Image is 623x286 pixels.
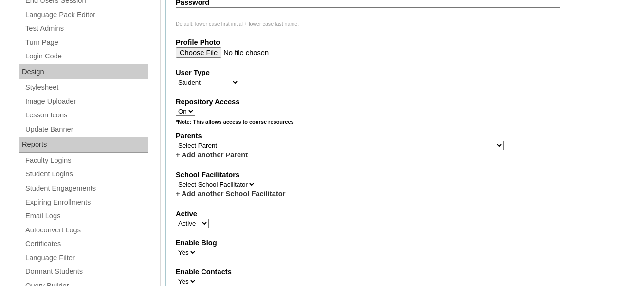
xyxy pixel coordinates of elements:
[24,210,148,222] a: Email Logs
[24,95,148,108] a: Image Uploader
[24,22,148,35] a: Test Admins
[24,196,148,209] a: Expiring Enrollments
[24,224,148,236] a: Autoconvert Logs
[176,131,603,141] label: Parents
[24,123,148,135] a: Update Banner
[176,151,248,159] a: + Add another Parent
[24,109,148,121] a: Lesson Icons
[176,238,603,248] label: Enable Blog
[24,182,148,194] a: Student Engagements
[24,266,148,278] a: Dormant Students
[19,137,148,153] div: Reports
[24,154,148,167] a: Faculty Logins
[24,252,148,264] a: Language Filter
[19,64,148,80] div: Design
[24,37,148,49] a: Turn Page
[24,81,148,94] a: Stylesheet
[176,68,603,78] label: User Type
[176,20,603,28] div: Default: lower case first initial + lower case last name.
[24,238,148,250] a: Certificates
[176,209,603,219] label: Active
[24,168,148,180] a: Student Logins
[176,267,603,277] label: Enable Contacts
[176,97,603,107] label: Repository Access
[176,118,603,131] div: *Note: This allows access to course resources
[176,170,603,180] label: School Facilitators
[24,50,148,62] a: Login Code
[176,38,603,48] label: Profile Photo
[24,9,148,21] a: Language Pack Editor
[176,190,285,198] a: + Add another School Facilitator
